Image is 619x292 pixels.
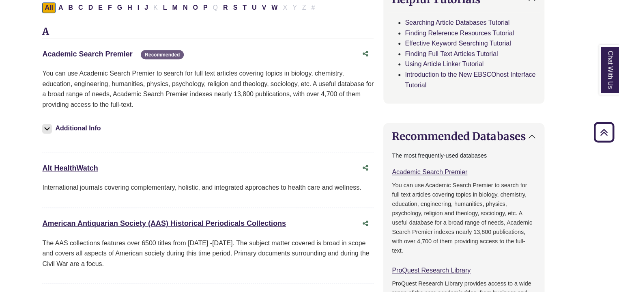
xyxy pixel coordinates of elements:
a: Introduction to the New EBSCOhost Interface Tutorial [405,71,535,89]
button: Filter Results G [115,2,125,13]
button: Filter Results P [201,2,210,13]
a: American Antiquarian Society (AAS) Historical Periodicals Collections [42,219,286,227]
p: The AAS collections features over 6500 titles from [DATE] -[DATE]. The subject matter covered is ... [42,238,374,269]
div: Alpha-list to filter by first letter of database name [42,4,318,11]
button: Share this database [357,216,374,231]
button: Filter Results F [105,2,114,13]
button: Recommended Databases [384,123,544,149]
button: Share this database [357,160,374,176]
button: Filter Results M [170,2,180,13]
button: Filter Results T [240,2,249,13]
a: Searching Article Databases Tutorial [405,19,509,26]
button: Filter Results H [125,2,135,13]
a: Academic Search Premier [42,50,132,58]
button: Filter Results U [249,2,259,13]
a: Using Article Linker Tutorial [405,61,484,67]
button: Filter Results N [181,2,190,13]
button: Filter Results V [259,2,269,13]
p: The most frequently-used databases [392,151,535,160]
button: Share this database [357,46,374,62]
p: You can use Academic Search Premier to search for full text articles covering topics in biology, ... [392,181,535,255]
span: Recommended [141,50,184,59]
button: Filter Results R [221,2,230,13]
button: Filter Results W [269,2,280,13]
button: Filter Results C [76,2,86,13]
button: All [42,2,55,13]
button: Filter Results E [96,2,105,13]
button: Filter Results J [142,2,150,13]
a: ProQuest Research Library [392,267,471,274]
a: Academic Search Premier [392,169,467,175]
button: Filter Results I [135,2,142,13]
a: Finding Full Text Articles Tutorial [405,50,498,57]
p: You can use Academic Search Premier to search for full text articles covering topics in biology, ... [42,68,374,110]
button: Filter Results A [56,2,66,13]
button: Filter Results B [66,2,75,13]
button: Filter Results D [86,2,96,13]
button: Filter Results S [230,2,240,13]
button: Filter Results O [190,2,200,13]
a: Back to Top [591,127,617,138]
a: Alt HealthWatch [42,164,98,172]
a: Finding Reference Resources Tutorial [405,30,514,37]
a: Effective Keyword Searching Tutorial [405,40,511,47]
button: Additional Info [42,123,103,134]
p: International journals covering complementary, holistic, and integrated approaches to health care... [42,182,374,193]
h3: A [42,26,374,38]
button: Filter Results L [161,2,170,13]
